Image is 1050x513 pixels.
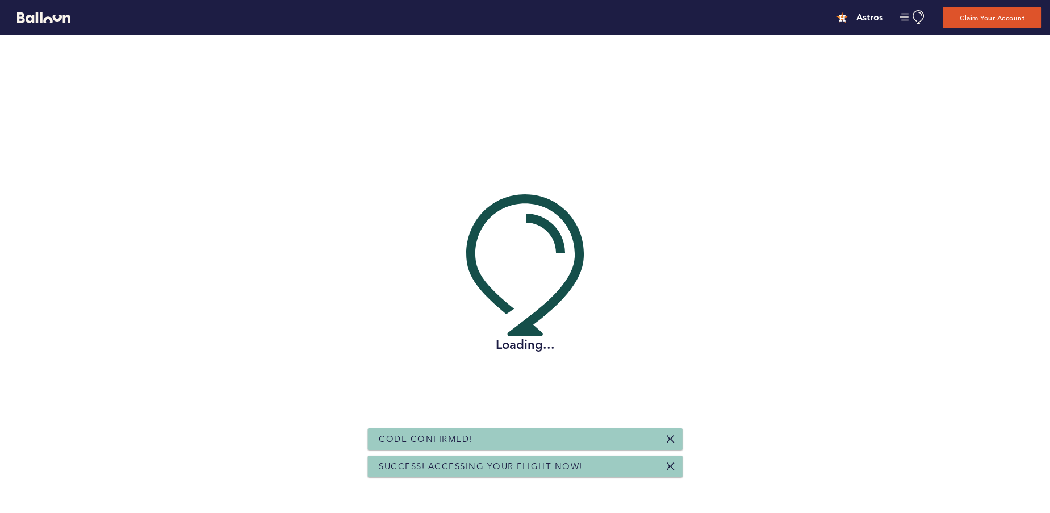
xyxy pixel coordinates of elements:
h2: Loading... [466,336,584,353]
svg: Balloon [17,12,70,23]
h4: Astros [856,11,883,24]
button: Claim Your Account [943,7,1041,28]
a: Balloon [9,11,70,23]
div: Code Confirmed! [367,428,683,450]
button: Manage Account [900,10,926,24]
div: Success! Accessing your flight now! [367,456,683,477]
